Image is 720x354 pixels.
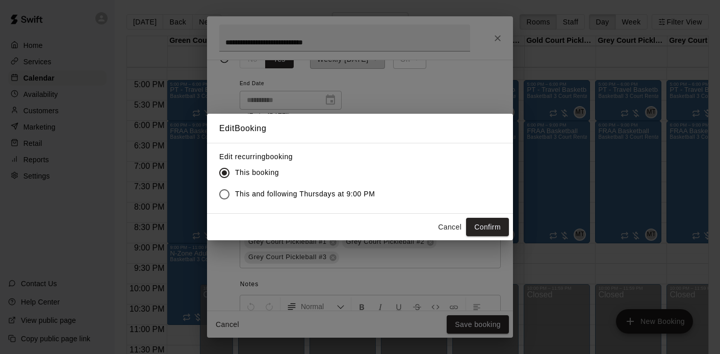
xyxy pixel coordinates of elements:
button: Confirm [466,218,509,237]
label: Edit recurring booking [219,151,383,162]
button: Cancel [433,218,466,237]
span: This booking [235,167,279,178]
span: This and following Thursdays at 9:00 PM [235,189,375,199]
h2: Edit Booking [207,114,513,143]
